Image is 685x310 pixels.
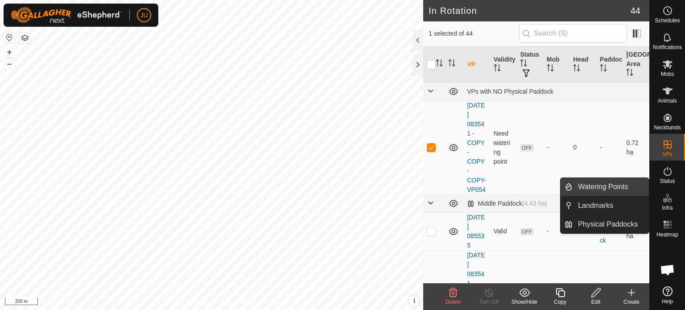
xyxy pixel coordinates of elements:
a: Contact Us [220,298,247,306]
a: Help [650,283,685,308]
span: Watering Points [578,182,628,192]
div: VPs with NO Physical Paddock [467,88,646,95]
td: Need watering point [490,100,517,194]
span: Landmarks [578,200,613,211]
p-sorticon: Activate to sort [520,61,527,68]
button: Map Layers [20,33,30,43]
span: Heatmap [656,232,678,237]
div: - [547,227,566,236]
th: Status [516,46,543,83]
th: Mob [543,46,570,83]
td: Valid [490,212,517,250]
a: Watering Points [573,178,649,196]
span: Physical Paddocks [578,219,638,230]
p-sorticon: Activate to sort [626,70,633,77]
span: i [413,297,415,305]
span: 44 [631,4,640,17]
li: Watering Points [561,178,649,196]
span: 1 selected of 44 [429,29,519,38]
div: - [547,143,566,152]
div: Open chat [654,256,681,283]
th: [GEOGRAPHIC_DATA] Area [623,46,649,83]
span: Animals [658,98,677,103]
span: Delete [446,299,461,305]
span: Neckbands [654,125,681,130]
td: - [596,100,623,194]
p-sorticon: Activate to sort [547,66,554,73]
div: Create [614,298,649,306]
li: Physical Paddocks [561,215,649,233]
div: Turn Off [471,298,507,306]
img: Gallagher Logo [11,7,122,23]
p-sorticon: Activate to sort [573,66,580,73]
span: OFF [520,228,533,236]
p-sorticon: Activate to sort [600,66,607,73]
span: Schedules [655,18,680,23]
a: [DATE] 085535 [467,214,485,249]
span: (4.43 ha) [522,200,547,207]
p-sorticon: Activate to sort [448,61,455,68]
a: Privacy Policy [177,298,210,306]
div: Middle Paddock [467,200,547,207]
div: Copy [542,298,578,306]
p-sorticon: Activate to sort [494,66,501,73]
th: Paddock [596,46,623,83]
span: Infra [662,205,673,211]
span: Help [662,299,673,304]
span: OFF [520,144,533,152]
td: 0.72 ha [623,100,649,194]
div: Edit [578,298,614,306]
h2: In Rotation [429,5,631,16]
span: JU [140,11,148,20]
th: Head [569,46,596,83]
td: 0 [569,100,596,194]
li: Landmarks [561,197,649,215]
p-sorticon: Activate to sort [436,61,443,68]
span: Status [660,178,675,184]
button: + [4,47,15,58]
a: Physical Paddocks [573,215,649,233]
th: VP [463,46,490,83]
span: Notifications [653,45,682,50]
div: Show/Hide [507,298,542,306]
span: Mobs [661,71,674,77]
button: i [409,296,419,306]
a: [DATE] 083541 - COPY - COPY - COPY-VP054 [467,102,486,193]
span: VPs [662,152,672,157]
button: Reset Map [4,32,15,43]
a: Landmarks [573,197,649,215]
input: Search (S) [519,24,627,43]
th: Validity [490,46,517,83]
button: – [4,58,15,69]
